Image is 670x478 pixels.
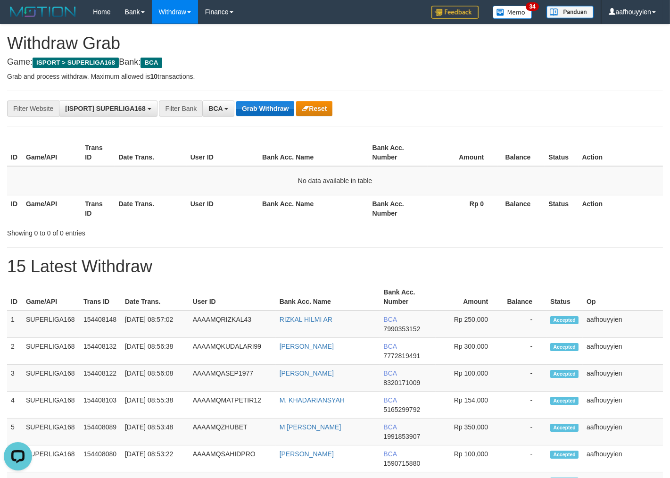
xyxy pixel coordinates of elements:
th: Bank Acc. Name [276,284,380,310]
span: BCA [383,316,397,323]
td: 154408122 [80,365,121,392]
th: Amount [428,139,498,166]
td: SUPERLIGA168 [22,419,80,445]
th: ID [7,139,22,166]
td: No data available in table [7,166,663,195]
img: MOTION_logo.png [7,5,79,19]
a: [PERSON_NAME] [280,369,334,377]
th: Trans ID [80,284,121,310]
span: Accepted [550,424,579,432]
th: Bank Acc. Number [369,139,428,166]
div: Filter Website [7,101,59,117]
td: - [502,338,546,365]
span: BCA [383,396,397,404]
th: Amount [436,284,502,310]
th: User ID [187,195,258,222]
a: M. KHADARIANSYAH [280,396,345,404]
span: 34 [526,2,538,11]
th: Action [579,139,663,166]
td: [DATE] 08:57:02 [121,310,189,338]
td: SUPERLIGA168 [22,445,80,472]
button: Reset [296,101,332,116]
td: SUPERLIGA168 [22,310,80,338]
th: Status [546,284,583,310]
th: ID [7,195,22,222]
th: Date Trans. [115,139,186,166]
button: BCA [202,101,234,117]
th: Bank Acc. Number [380,284,436,310]
span: Accepted [550,397,579,405]
td: Rp 250,000 [436,310,502,338]
img: panduan.png [546,6,594,18]
strong: 10 [150,73,157,80]
span: Accepted [550,370,579,378]
td: AAAAMQASEP1977 [189,365,276,392]
td: [DATE] 08:55:38 [121,392,189,419]
h1: Withdraw Grab [7,34,663,53]
button: Grab Withdraw [236,101,294,116]
th: Balance [498,139,545,166]
td: - [502,392,546,419]
th: User ID [187,139,258,166]
span: Accepted [550,316,579,324]
td: - [502,365,546,392]
td: 5 [7,419,22,445]
td: Rp 154,000 [436,392,502,419]
td: 4 [7,392,22,419]
td: AAAAMQSAHIDPRO [189,445,276,472]
td: aafhouyyien [583,338,663,365]
span: Accepted [550,451,579,459]
th: Bank Acc. Name [258,139,369,166]
td: 154408089 [80,419,121,445]
th: Bank Acc. Number [369,195,428,222]
h1: 15 Latest Withdraw [7,257,663,276]
th: Trans ID [81,139,115,166]
th: Game/API [22,284,80,310]
span: [ISPORT] SUPERLIGA168 [65,105,145,112]
th: Trans ID [81,195,115,222]
a: RIZKAL HILMI AR [280,316,332,323]
td: [DATE] 08:53:48 [121,419,189,445]
td: [DATE] 08:53:22 [121,445,189,472]
button: Open LiveChat chat widget [4,4,32,32]
span: BCA [383,369,397,377]
th: Rp 0 [428,195,498,222]
td: - [502,445,546,472]
a: [PERSON_NAME] [280,450,334,458]
td: Rp 350,000 [436,419,502,445]
td: aafhouyyien [583,310,663,338]
span: Copy 7990353152 to clipboard [383,325,420,333]
span: Copy 5165299792 to clipboard [383,406,420,413]
th: Balance [498,195,545,222]
td: 3 [7,365,22,392]
td: [DATE] 08:56:08 [121,365,189,392]
td: 154408080 [80,445,121,472]
th: Status [545,195,578,222]
th: ID [7,284,22,310]
a: [PERSON_NAME] [280,343,334,350]
td: - [502,419,546,445]
td: Rp 100,000 [436,445,502,472]
td: - [502,310,546,338]
th: Game/API [22,139,81,166]
td: Rp 100,000 [436,365,502,392]
td: aafhouyyien [583,365,663,392]
span: Copy 7772819491 to clipboard [383,352,420,360]
td: AAAAMQRIZKAL43 [189,310,276,338]
td: Rp 300,000 [436,338,502,365]
span: Copy 8320171009 to clipboard [383,379,420,386]
td: 2 [7,338,22,365]
span: Accepted [550,343,579,351]
td: SUPERLIGA168 [22,365,80,392]
th: Game/API [22,195,81,222]
span: Copy 1991853907 to clipboard [383,433,420,440]
span: BCA [383,423,397,431]
th: Op [583,284,663,310]
span: BCA [383,343,397,350]
th: Status [545,139,578,166]
td: 154408103 [80,392,121,419]
th: Bank Acc. Name [258,195,369,222]
td: AAAAMQKUDALARI99 [189,338,276,365]
div: Filter Bank [159,101,202,117]
td: aafhouyyien [583,419,663,445]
